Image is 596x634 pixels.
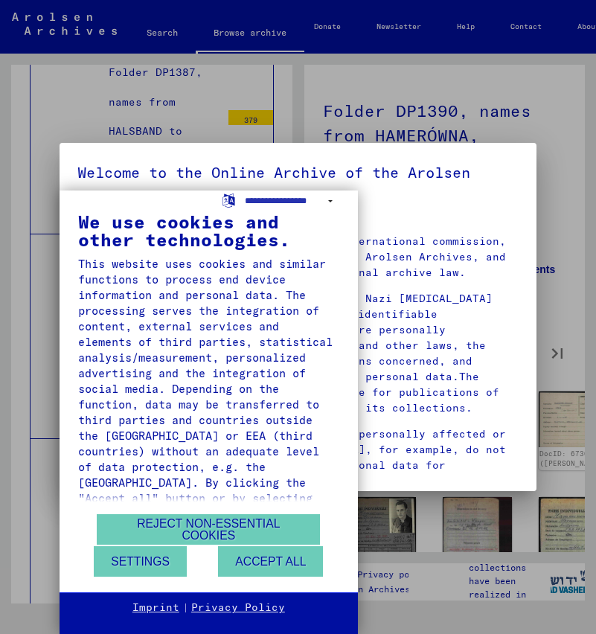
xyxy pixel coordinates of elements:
button: Reject non-essential cookies [97,514,320,545]
a: Privacy Policy [191,601,285,615]
button: Settings [94,546,187,577]
a: Imprint [132,601,179,615]
button: Accept all [218,546,323,577]
div: We use cookies and other technologies. [78,213,339,249]
div: This website uses cookies and similar functions to process end device information and personal da... [78,256,339,600]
